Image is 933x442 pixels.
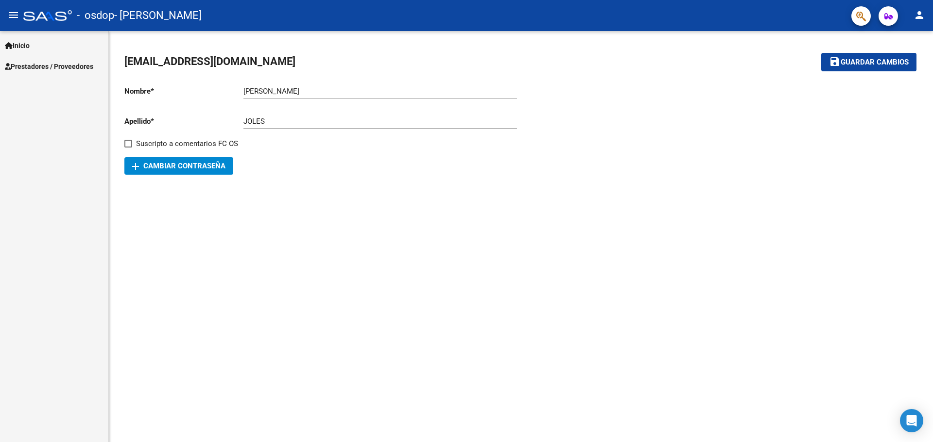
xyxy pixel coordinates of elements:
[821,53,916,71] button: Guardar cambios
[136,138,238,149] span: Suscripto a comentarios FC OS
[841,58,909,67] span: Guardar cambios
[8,9,19,21] mat-icon: menu
[829,56,841,67] mat-icon: save
[132,162,225,170] span: Cambiar Contraseña
[124,55,295,67] span: [EMAIL_ADDRESS][DOMAIN_NAME]
[5,40,30,51] span: Inicio
[124,157,233,175] button: Cambiar Contraseña
[124,86,243,97] p: Nombre
[114,5,202,26] span: - [PERSON_NAME]
[130,161,141,172] mat-icon: add
[77,5,114,26] span: - osdop
[5,61,93,72] span: Prestadores / Proveedores
[900,409,923,432] div: Open Intercom Messenger
[914,9,925,21] mat-icon: person
[124,116,243,127] p: Apellido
